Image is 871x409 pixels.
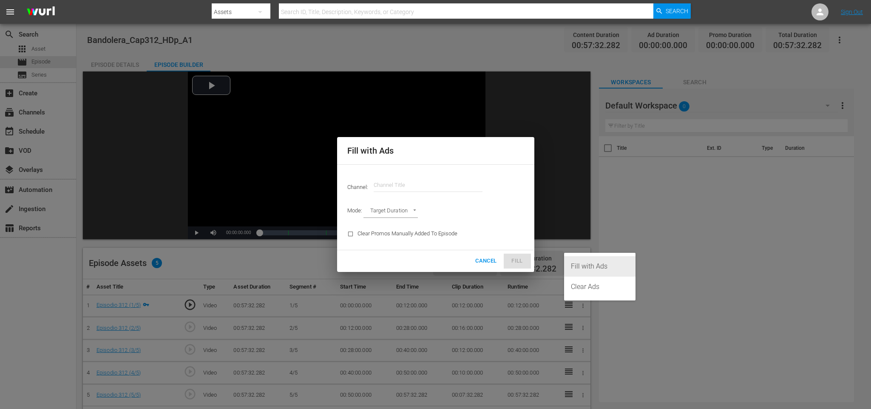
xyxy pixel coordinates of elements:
[472,254,500,269] button: Cancel
[363,206,418,217] div: Target Duration
[5,7,15,17] span: menu
[20,2,61,22] img: ans4CAIJ8jUAAAAAAAAAAAAAAAAAAAAAAAAgQb4GAAAAAAAAAAAAAAAAAAAAAAAAJMjXAAAAAAAAAAAAAAAAAAAAAAAAgAT5G...
[571,256,629,277] div: Fill with Ads
[475,256,496,266] span: Cancel
[342,200,529,223] div: Mode:
[347,144,524,157] h2: Fill with Ads
[347,184,374,190] span: Channel:
[571,277,629,297] div: Clear Ads
[342,223,462,245] div: Clear Promos Manually Added To Episode
[666,3,688,19] span: Search
[841,9,863,15] a: Sign Out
